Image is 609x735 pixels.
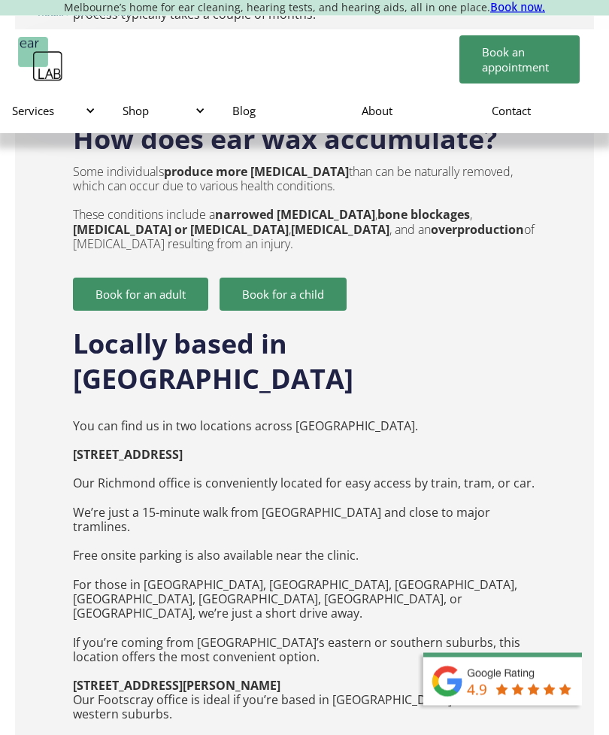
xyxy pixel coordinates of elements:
h2: Locally based in [GEOGRAPHIC_DATA] [73,311,536,398]
div: Shop [111,88,220,133]
a: home [18,37,63,82]
strong: [STREET_ADDRESS][PERSON_NAME] [73,678,280,694]
strong: [MEDICAL_DATA] [291,222,389,238]
strong: [MEDICAL_DATA] or [MEDICAL_DATA] [73,222,289,238]
div: Shop [123,103,202,118]
a: Book for a child [220,278,347,311]
strong: narrowed [MEDICAL_DATA] [215,207,375,223]
a: Book an appointment [459,35,580,84]
a: Blog [220,89,350,132]
strong: overproduction [431,222,524,238]
strong: produce more [MEDICAL_DATA] [164,164,349,181]
a: Book for an adult [73,278,208,311]
h2: How does ear wax accumulate? [73,107,536,158]
a: About [350,89,479,132]
strong: bone blockages [377,207,470,223]
a: Contact [480,89,609,132]
p: Some individuals than can be naturally removed, which can occur due to various health conditions.... [73,166,536,252]
div: Services [12,103,92,118]
strong: [STREET_ADDRESS] ‍ [73,447,183,463]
